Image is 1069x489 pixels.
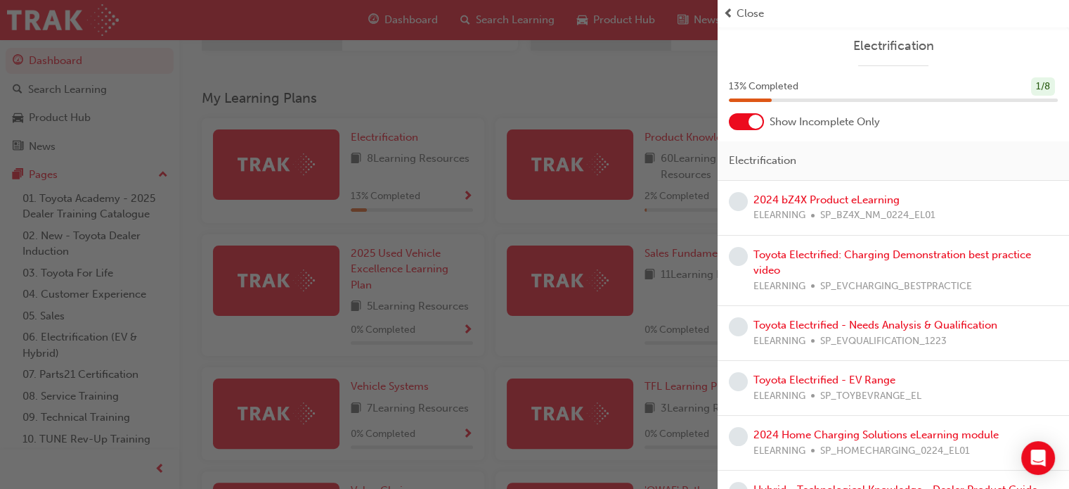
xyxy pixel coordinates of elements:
[753,193,900,206] a: 2024 bZ4X Product eLearning
[723,6,1063,22] button: prev-iconClose
[753,248,1031,277] a: Toyota Electrified: Charging Demonstration best practice video
[820,443,970,459] span: SP_HOMECHARGING_0224_EL01
[820,334,947,350] span: SP_EVQUALIFICATION_1223
[753,334,805,350] span: ELEARNING
[729,247,748,266] span: learningRecordVerb_NONE-icon
[729,427,748,446] span: learningRecordVerb_NONE-icon
[729,317,748,336] span: learningRecordVerb_NONE-icon
[729,79,798,95] span: 13 % Completed
[753,279,805,295] span: ELEARNING
[820,279,972,295] span: SP_EVCHARGING_BESTPRACTICE
[820,208,935,224] span: SP_BZ4X_NM_0224_EL01
[770,114,880,130] span: Show Incomplete Only
[723,6,734,22] span: prev-icon
[753,374,895,386] a: Toyota Electrified - EV Range
[753,443,805,459] span: ELEARNING
[753,319,997,331] a: Toyota Electrified - Needs Analysis & Qualification
[753,208,805,224] span: ELEARNING
[753,428,999,441] a: 2024 Home Charging Solutions eLearning module
[820,388,921,405] span: SP_TOYBEVRANGE_EL
[729,192,748,211] span: learningRecordVerb_NONE-icon
[737,6,764,22] span: Close
[729,153,796,169] span: Electrification
[1031,77,1055,96] div: 1 / 8
[1021,441,1055,475] div: Open Intercom Messenger
[729,38,1058,54] a: Electrification
[729,372,748,391] span: learningRecordVerb_NONE-icon
[753,388,805,405] span: ELEARNING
